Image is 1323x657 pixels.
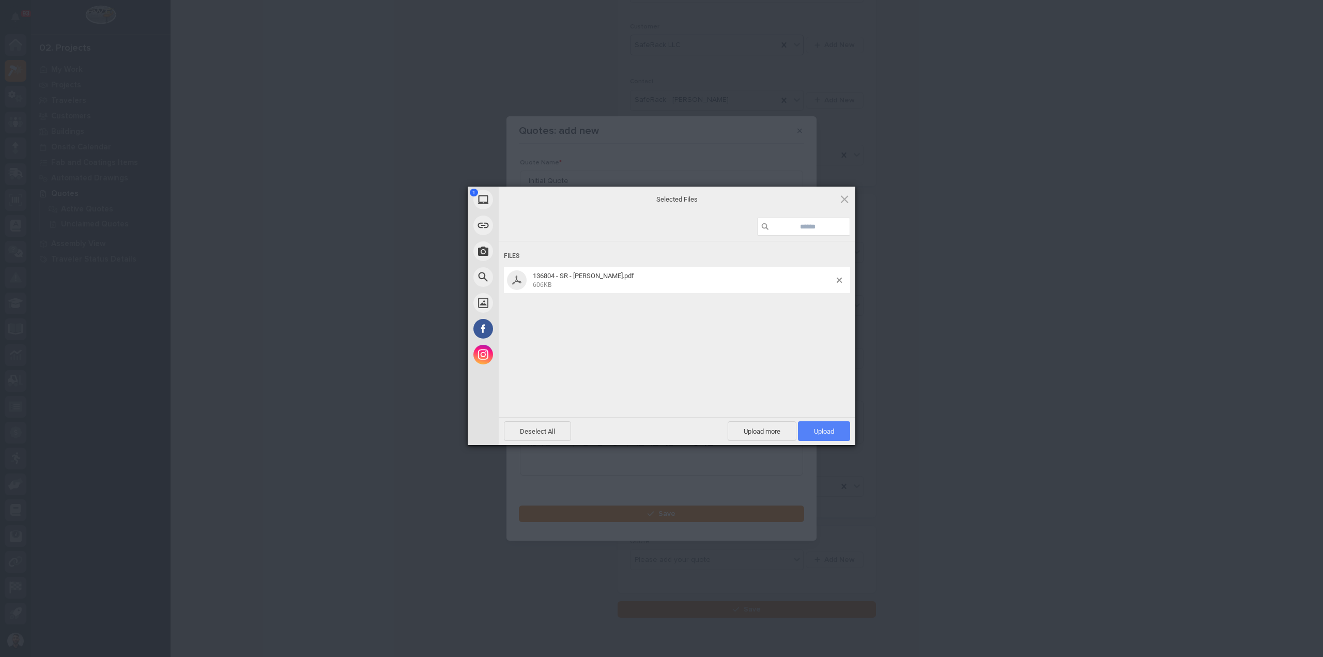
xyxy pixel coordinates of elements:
[504,421,571,441] span: Deselect All
[798,421,850,441] span: Upload
[468,290,592,316] div: Unsplash
[468,316,592,342] div: Facebook
[468,264,592,290] div: Web Search
[468,187,592,212] div: My Device
[728,421,796,441] span: Upload more
[530,272,837,289] span: 136804 - SR - Bill Conboy.pdf
[814,427,834,435] span: Upload
[468,238,592,264] div: Take Photo
[533,272,634,280] span: 136804 - SR - [PERSON_NAME].pdf
[504,247,850,266] div: Files
[533,281,551,288] span: 606KB
[574,194,780,204] span: Selected Files
[839,193,850,205] span: Click here or hit ESC to close picker
[470,189,478,196] span: 1
[468,212,592,238] div: Link (URL)
[468,342,592,368] div: Instagram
